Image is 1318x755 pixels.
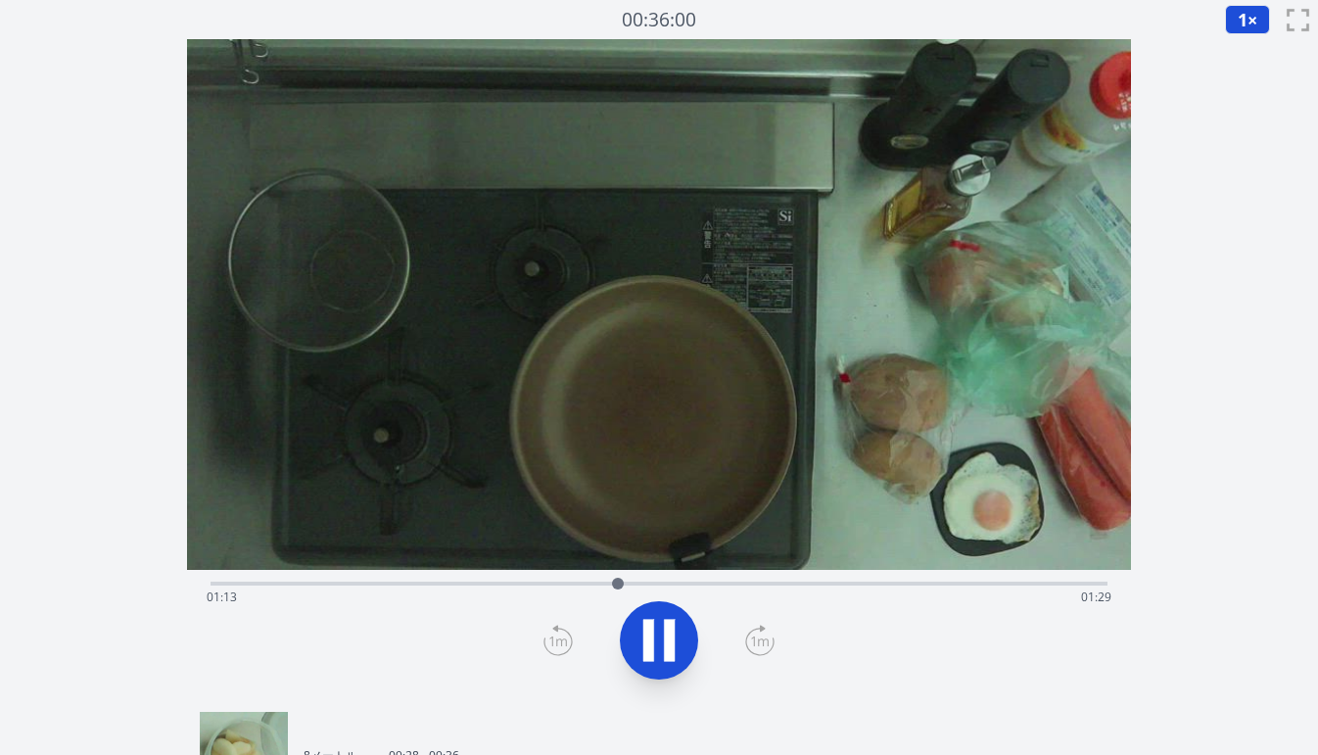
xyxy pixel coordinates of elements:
[1238,8,1247,31] font: 1
[622,6,696,32] font: 00:36:00
[1247,8,1257,31] font: ×
[1225,5,1270,34] button: 1×
[207,589,237,605] span: 01:13
[1081,589,1111,605] span: 01:29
